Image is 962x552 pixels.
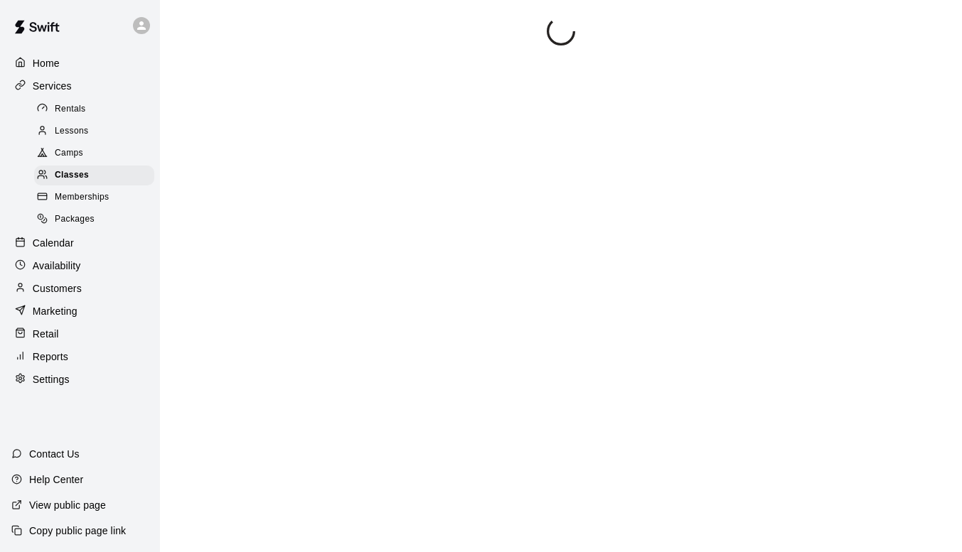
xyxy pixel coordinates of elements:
p: Help Center [29,472,83,487]
div: Lessons [34,121,154,141]
p: Reports [33,350,68,364]
a: Memberships [34,187,160,209]
a: Reports [11,346,149,367]
p: View public page [29,498,106,512]
a: Availability [11,255,149,276]
span: Memberships [55,190,109,205]
a: Settings [11,369,149,390]
span: Packages [55,212,95,227]
div: Packages [34,210,154,229]
a: Rentals [34,98,160,120]
p: Availability [33,259,81,273]
a: Customers [11,278,149,299]
span: Rentals [55,102,86,117]
p: Home [33,56,60,70]
span: Lessons [55,124,89,139]
a: Calendar [11,232,149,254]
a: Classes [34,165,160,187]
div: Memberships [34,188,154,207]
p: Settings [33,372,70,386]
div: Camps [34,144,154,163]
a: Home [11,53,149,74]
p: Calendar [33,236,74,250]
p: Contact Us [29,447,80,461]
span: Camps [55,146,83,161]
span: Classes [55,168,89,183]
a: Camps [34,143,160,165]
p: Copy public page link [29,524,126,538]
p: Marketing [33,304,78,318]
a: Services [11,75,149,97]
p: Customers [33,281,82,296]
p: Services [33,79,72,93]
div: Rentals [34,99,154,119]
a: Lessons [34,120,160,142]
a: Retail [11,323,149,345]
a: Marketing [11,301,149,322]
p: Retail [33,327,59,341]
div: Classes [34,166,154,185]
a: Packages [34,209,160,231]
